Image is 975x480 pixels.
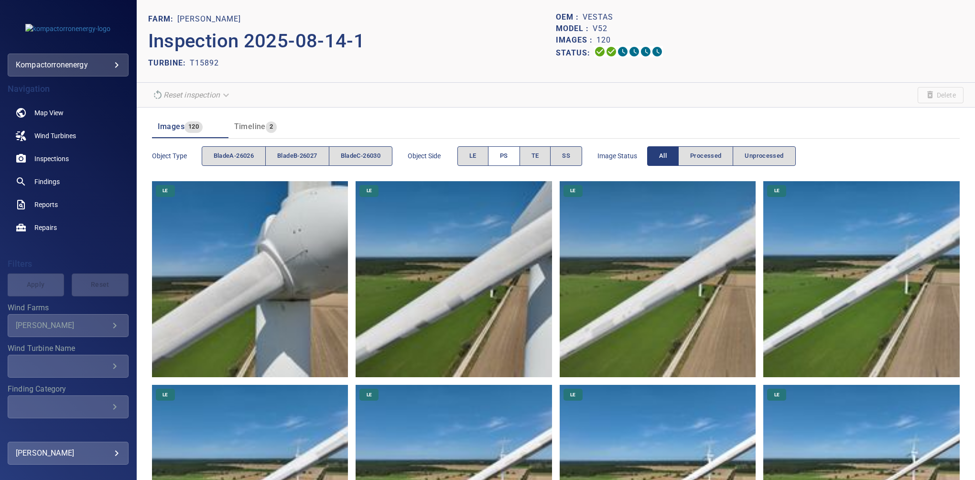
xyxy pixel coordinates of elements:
button: All [647,146,679,166]
p: T15892 [190,57,219,69]
span: LE [769,187,785,194]
p: [PERSON_NAME] [177,13,241,25]
p: Inspection 2025-08-14-1 [148,27,556,55]
span: LE [564,187,581,194]
a: reports noActive [8,193,129,216]
span: 2 [266,121,277,132]
span: Unable to delete the inspection due to your user permissions [918,87,964,103]
button: PS [488,146,520,166]
p: TURBINE: [148,57,190,69]
div: Finding Category [8,395,129,418]
button: bladeC-26030 [329,146,392,166]
svg: Classification 0% [651,46,663,57]
p: Model : [556,23,593,34]
div: kompactorronenergy [16,57,120,73]
p: Images : [556,34,596,46]
button: bladeA-26026 [202,146,266,166]
button: SS [550,146,582,166]
span: 120 [184,121,203,132]
span: Reports [34,200,58,209]
span: TE [531,151,539,162]
svg: ML Processing 0% [628,46,640,57]
span: Inspections [34,154,69,164]
span: Map View [34,108,64,118]
div: objectSide [457,146,582,166]
span: LE [157,392,173,398]
span: bladeB-26027 [277,151,317,162]
a: windturbines noActive [8,124,129,147]
p: Vestas [583,11,613,23]
em: Reset inspection [163,90,220,99]
label: Wind Farms [8,304,129,312]
a: repairs noActive [8,216,129,239]
span: LE [361,392,378,398]
span: bladeA-26026 [214,151,254,162]
span: SS [562,151,570,162]
button: TE [520,146,551,166]
div: [PERSON_NAME] [16,446,120,461]
div: kompactorronenergy [8,54,129,76]
span: bladeC-26030 [341,151,380,162]
span: Wind Turbines [34,131,76,141]
div: Wind Farms [8,314,129,337]
div: [PERSON_NAME] [16,321,109,330]
svg: Selecting 0% [617,46,628,57]
svg: Matching 0% [640,46,651,57]
div: objectType [202,146,392,166]
span: Images [158,122,184,131]
span: Timeline [234,122,266,131]
span: LE [469,151,477,162]
span: PS [500,151,508,162]
button: Unprocessed [733,146,795,166]
span: Findings [34,177,60,186]
span: Repairs [34,223,57,232]
span: Object type [152,151,202,161]
h4: Filters [8,259,129,269]
label: Finding Type [8,426,129,434]
label: Wind Turbine Name [8,345,129,352]
svg: Data Formatted 100% [606,46,617,57]
a: inspections noActive [8,147,129,170]
span: Unprocessed [745,151,783,162]
span: LE [361,187,378,194]
span: LE [769,392,785,398]
a: findings noActive [8,170,129,193]
div: Wind Turbine Name [8,355,129,378]
div: Reset inspection [148,87,235,103]
label: Finding Category [8,385,129,393]
img: kompactorronenergy-logo [25,24,110,33]
button: Processed [678,146,733,166]
h4: Navigation [8,84,129,94]
span: LE [564,392,581,398]
span: All [659,151,667,162]
p: 120 [596,34,611,46]
div: Unable to reset the inspection due to your user permissions [148,87,235,103]
span: Processed [690,151,721,162]
p: V52 [593,23,607,34]
p: FARM: [148,13,177,25]
span: LE [157,187,173,194]
svg: Uploading 100% [594,46,606,57]
button: bladeB-26027 [265,146,329,166]
span: Image Status [597,151,647,161]
a: map noActive [8,101,129,124]
span: Object Side [408,151,457,161]
button: LE [457,146,488,166]
p: OEM : [556,11,583,23]
div: imageStatus [647,146,796,166]
p: Status: [556,46,594,60]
